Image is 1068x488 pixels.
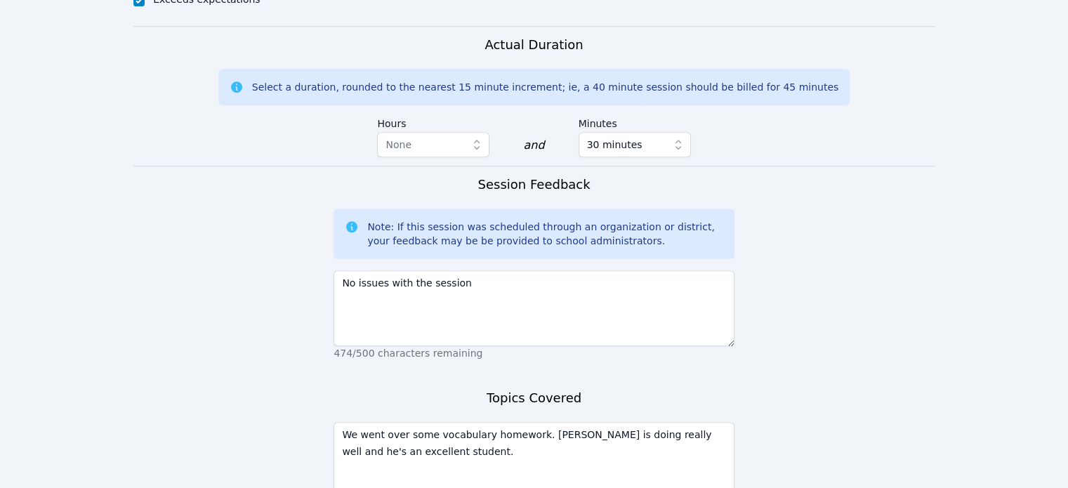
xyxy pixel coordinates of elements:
[487,388,581,408] h3: Topics Covered
[579,132,691,157] button: 30 minutes
[377,111,489,132] label: Hours
[484,35,583,55] h3: Actual Duration
[523,137,544,154] div: and
[334,346,734,360] p: 474/500 characters remaining
[367,220,723,248] div: Note: If this session was scheduled through an organization or district, your feedback may be be ...
[587,136,642,153] span: 30 minutes
[477,175,590,194] h3: Session Feedback
[385,139,411,150] span: None
[252,80,838,94] div: Select a duration, rounded to the nearest 15 minute increment; ie, a 40 minute session should be ...
[334,270,734,346] textarea: No issues with the session
[579,111,691,132] label: Minutes
[377,132,489,157] button: None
